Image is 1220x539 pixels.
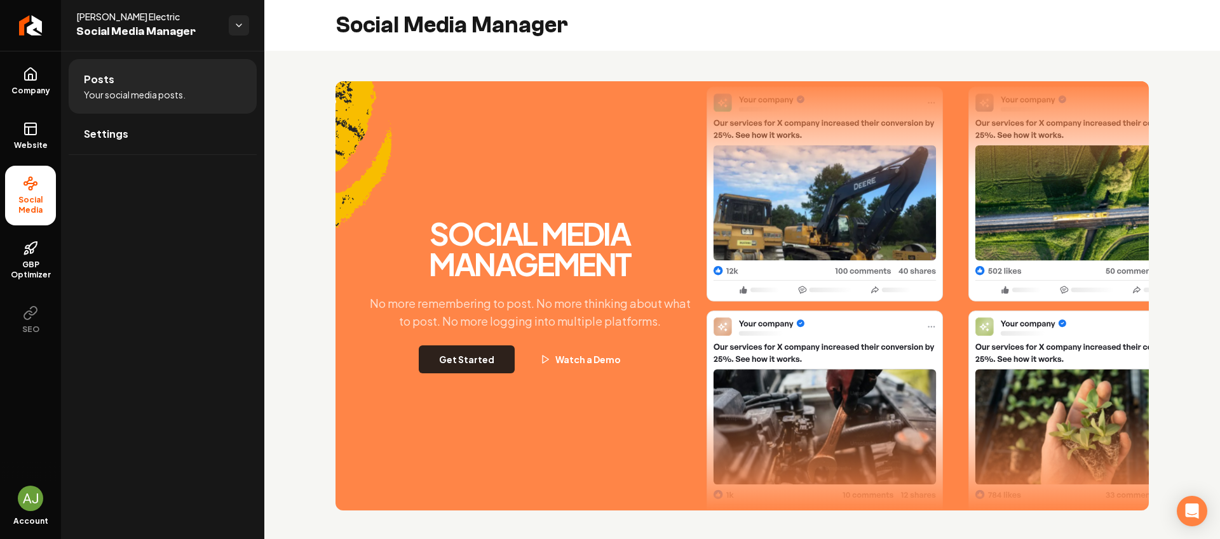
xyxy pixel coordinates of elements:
img: Post One [707,86,943,525]
span: Website [9,140,53,150]
button: Open user button [18,486,43,511]
img: Rebolt Logo [19,15,43,36]
span: SEO [17,324,44,335]
img: Accent [335,81,392,264]
a: GBP Optimizer [5,230,56,290]
span: [PERSON_NAME] Electric [76,10,219,23]
h2: Social Media Manager [335,13,568,38]
button: Get Started [419,345,515,373]
span: Your social media posts. [84,88,186,101]
button: Watch a Demo [520,345,641,373]
h2: Social Media Management [358,218,701,279]
span: GBP Optimizer [5,260,56,280]
span: Posts [84,72,114,87]
img: Post Two [968,87,1205,526]
span: Settings [84,126,128,142]
div: Open Intercom Messenger [1177,496,1207,526]
span: Company [6,86,55,96]
a: Website [5,111,56,161]
p: No more remembering to post. No more thinking about what to post. No more logging into multiple p... [358,295,701,330]
button: SEO [5,295,56,345]
a: Company [5,57,56,106]
span: Account [13,516,48,526]
img: AJ Nimeh [18,486,43,511]
a: Settings [69,114,257,154]
span: Social Media Manager [76,23,219,41]
span: Social Media [5,195,56,215]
